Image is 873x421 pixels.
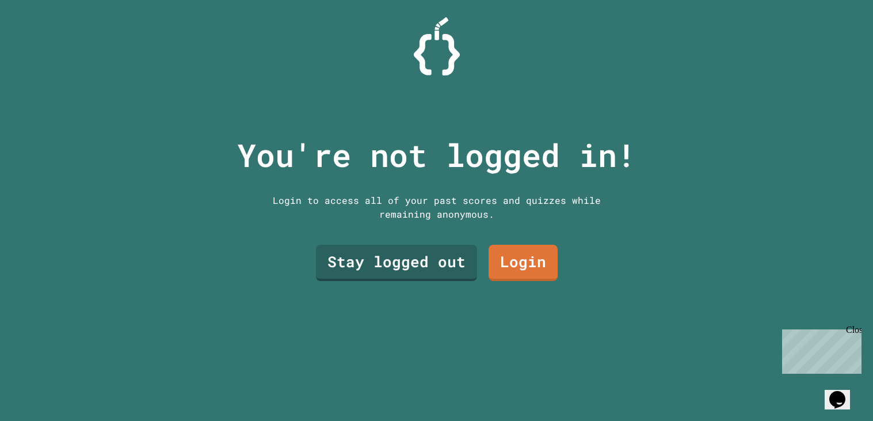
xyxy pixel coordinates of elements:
[264,194,609,221] div: Login to access all of your past scores and quizzes while remaining anonymous.
[825,375,861,409] iframe: chat widget
[237,131,636,179] p: You're not logged in!
[414,17,460,75] img: Logo.svg
[777,325,861,374] iframe: chat widget
[316,245,477,281] a: Stay logged out
[489,245,558,281] a: Login
[5,5,79,73] div: Chat with us now!Close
